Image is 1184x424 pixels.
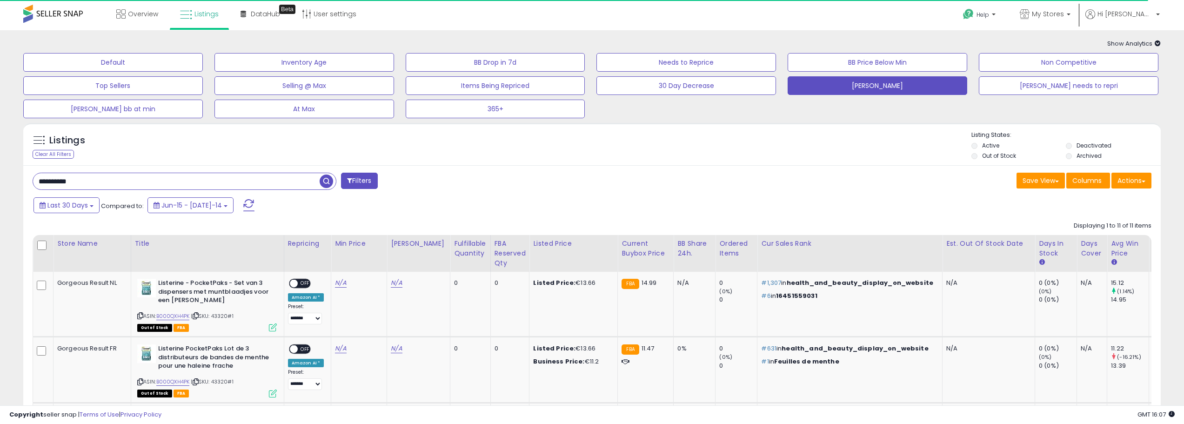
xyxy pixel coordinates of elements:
[495,344,522,353] div: 0
[251,9,280,19] span: DataHub
[719,279,757,287] div: 0
[174,390,189,397] span: FBA
[761,239,938,249] div: Cur Sales Rank
[23,100,203,118] button: [PERSON_NAME] bb at min
[977,11,989,19] span: Help
[1111,296,1149,304] div: 14.95
[782,344,928,353] span: health_and_beauty_display_on_website
[288,359,324,367] div: Amazon AI *
[128,9,158,19] span: Overview
[1039,258,1044,267] small: Days In Stock.
[214,76,394,95] button: Selling @ Max
[137,344,156,363] img: 41BYUSQaRKL._SL40_.jpg
[946,279,1028,287] p: N/A
[787,278,933,287] span: health_and_beauty_display_on_website
[158,279,271,307] b: Listerine - PocketPaks - Set van 3 dispensers met muntblaadjes voor een [PERSON_NAME]
[137,344,277,396] div: ASIN:
[1017,173,1065,188] button: Save View
[946,239,1031,249] div: Est. Out Of Stock Date
[137,324,172,332] span: All listings that are currently out of stock and unavailable for purchase on Amazon
[719,362,757,370] div: 0
[1039,344,1077,353] div: 0 (0%)
[533,344,575,353] b: Listed Price:
[1107,39,1161,48] span: Show Analytics
[174,324,189,332] span: FBA
[761,278,781,287] span: #1,307
[156,378,190,386] a: B000QXH4PK
[761,344,935,353] p: in
[1039,296,1077,304] div: 0 (0%)
[101,202,144,210] span: Compared to:
[677,239,711,258] div: BB Share 24h.
[9,410,43,419] strong: Copyright
[1111,258,1117,267] small: Avg Win Price.
[1111,239,1145,258] div: Avg Win Price
[335,278,346,288] a: N/A
[288,369,324,390] div: Preset:
[288,293,324,302] div: Amazon AI *
[761,292,935,300] p: in
[1039,279,1077,287] div: 0 (0%)
[622,239,669,258] div: Current Buybox Price
[406,53,585,72] button: BB Drop in 7d
[137,279,156,297] img: 41BYUSQaRKL._SL40_.jpg
[774,357,839,366] span: Feuilles de menthe
[158,344,271,373] b: Listerine PocketPaks Lot de 3 distributeurs de bandes de menthe pour une haleine frache
[1077,152,1102,160] label: Archived
[982,152,1016,160] label: Out of Stock
[677,344,708,353] div: 0%
[391,239,446,249] div: [PERSON_NAME]
[1077,141,1111,149] label: Deactivated
[137,279,277,330] div: ASIN:
[719,353,732,361] small: (0%)
[298,280,313,288] span: OFF
[406,76,585,95] button: Items Being Repriced
[533,239,614,249] div: Listed Price
[1032,9,1064,19] span: My Stores
[788,53,967,72] button: BB Price Below Min
[1137,410,1175,419] span: 2025-08-14 16:07 GMT
[495,239,526,268] div: FBA Reserved Qty
[642,278,657,287] span: 14.99
[622,279,639,289] small: FBA
[454,279,483,287] div: 0
[191,312,233,320] span: | SKU: 43320#1
[49,134,85,147] h5: Listings
[946,344,1028,353] p: N/A
[719,296,757,304] div: 0
[533,344,610,353] div: €13.66
[1039,353,1052,361] small: (0%)
[963,8,974,20] i: Get Help
[1117,288,1134,295] small: (1.14%)
[33,150,74,159] div: Clear All Filters
[391,278,402,288] a: N/A
[971,131,1161,140] p: Listing States:
[214,100,394,118] button: At Max
[1066,173,1110,188] button: Columns
[982,141,999,149] label: Active
[156,312,190,320] a: B000QXH4PK
[57,239,127,249] div: Store Name
[761,357,769,366] span: #1
[406,100,585,118] button: 365+
[1081,344,1100,353] div: N/A
[1039,239,1073,258] div: Days In Stock
[1111,344,1149,353] div: 11.22
[454,239,486,258] div: Fulfillable Quantity
[298,345,313,353] span: OFF
[1085,9,1160,30] a: Hi [PERSON_NAME]
[956,1,1005,30] a: Help
[1074,222,1151,230] div: Displaying 1 to 11 of 11 items
[391,344,402,353] a: N/A
[279,5,295,14] div: Tooltip anchor
[1111,279,1149,287] div: 15.12
[137,390,172,397] span: All listings that are currently out of stock and unavailable for purchase on Amazon
[1039,362,1077,370] div: 0 (0%)
[719,344,757,353] div: 0
[533,279,610,287] div: €13.66
[341,173,377,189] button: Filters
[214,53,394,72] button: Inventory Age
[1039,288,1052,295] small: (0%)
[1097,9,1153,19] span: Hi [PERSON_NAME]
[47,201,88,210] span: Last 30 Days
